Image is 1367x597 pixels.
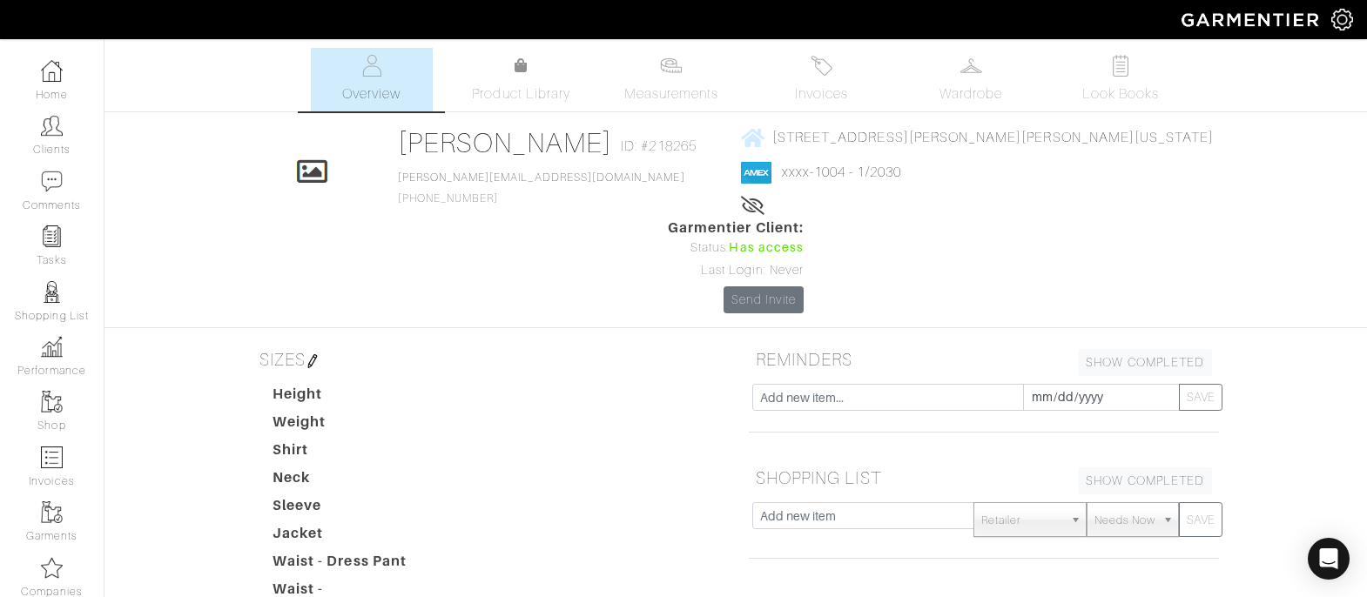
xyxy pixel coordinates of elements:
span: Wardrobe [939,84,1002,104]
img: garments-icon-b7da505a4dc4fd61783c78ac3ca0ef83fa9d6f193b1c9dc38574b1d14d53ca28.png [41,391,63,413]
a: [PERSON_NAME] [398,127,613,158]
img: american_express-1200034d2e149cdf2cc7894a33a747db654cf6f8355cb502592f1d228b2ac700.png [741,162,771,184]
span: Product Library [472,84,570,104]
dt: Jacket [259,523,458,551]
img: stylists-icon-eb353228a002819b7ec25b43dbf5f0378dd9e0616d9560372ff212230b889e62.png [41,281,63,303]
img: todo-9ac3debb85659649dc8f770b8b6100bb5dab4b48dedcbae339e5042a72dfd3cc.svg [1110,55,1132,77]
img: garments-icon-b7da505a4dc4fd61783c78ac3ca0ef83fa9d6f193b1c9dc38574b1d14d53ca28.png [41,501,63,523]
a: SHOW COMPLETED [1078,349,1212,376]
img: graph-8b7af3c665d003b59727f371ae50e7771705bf0c487971e6e97d053d13c5068d.png [41,336,63,358]
div: Open Intercom Messenger [1308,538,1350,580]
span: Invoices [795,84,848,104]
span: [STREET_ADDRESS][PERSON_NAME][PERSON_NAME][US_STATE] [772,130,1215,145]
img: comment-icon-a0a6a9ef722e966f86d9cbdc48e553b5cf19dbc54f86b18d962a5391bc8f6eb6.png [41,171,63,192]
span: Look Books [1082,84,1160,104]
a: Product Library [461,56,582,104]
a: Wardrobe [910,48,1032,111]
img: garmentier-logo-header-white-b43fb05a5012e4ada735d5af1a66efaba907eab6374d6393d1fbf88cb4ef424d.png [1173,4,1331,35]
h5: SIZES [253,342,723,377]
a: Overview [311,48,433,111]
a: SHOW COMPLETED [1078,467,1212,494]
img: orders-icon-0abe47150d42831381b5fb84f609e132dff9fe21cb692f30cb5eec754e2cba89.png [41,446,63,468]
dt: Waist - Dress Pant [259,551,458,579]
img: basicinfo-40fd8af6dae0f16599ec9e87c0ef1c0a1fdea2edbe929e3d69a839185d80c458.svg [360,55,382,77]
h5: REMINDERS [749,342,1219,377]
dt: Weight [259,412,458,439]
img: reminder-icon-8004d30b9f0a5d33ae49ab947aed9ed385cf756f9e5892f1edd6e32f2345188e.png [41,225,63,247]
dt: Sleeve [259,495,458,523]
input: Add new item [752,502,974,529]
img: pen-cf24a1663064a2ec1b9c1bd2387e9de7a2fa800b781884d57f21acf72779bad2.png [306,354,320,368]
span: Overview [342,84,401,104]
a: Invoices [760,48,882,111]
span: ID: #218265 [621,136,697,157]
h5: SHOPPING LIST [749,460,1219,495]
span: Retailer [981,503,1063,538]
img: companies-icon-14a0f246c7e91f24465de634b560f0151b0cc5c9ce11af5fac52e6d7d6371812.png [41,557,63,579]
img: wardrobe-487a4870c1b7c33e795ec22d11cfc2ed9d08956e64fb3008fe2437562e282088.svg [960,55,982,77]
dt: Height [259,384,458,412]
dt: Neck [259,467,458,495]
span: [PHONE_NUMBER] [398,171,685,205]
dt: Shirt [259,439,458,467]
img: orders-27d20c2124de7fd6de4e0e44c1d41de31381a507db9b33961299e4e07d508b8c.svg [811,55,832,77]
a: xxxx-1004 - 1/2030 [782,164,901,180]
img: gear-icon-white-bd11855cb880d31180b6d7d6211b90ccbf57a29d726f0c71d8c61bd08dd39cc2.png [1331,9,1353,30]
div: Status: [668,238,804,258]
button: SAVE [1179,384,1222,411]
button: SAVE [1179,502,1222,537]
img: clients-icon-6bae9207a08558b7cb47a8932f037763ab4055f8c8b6bfacd5dc20c3e0201464.png [41,115,63,137]
span: Needs Now [1094,503,1155,538]
img: measurements-466bbee1fd09ba9460f595b01e5d73f9e2bff037440d3c8f018324cb6cdf7a4a.svg [660,55,682,77]
a: [STREET_ADDRESS][PERSON_NAME][PERSON_NAME][US_STATE] [741,126,1215,148]
span: Measurements [624,84,719,104]
a: Look Books [1060,48,1182,111]
img: dashboard-icon-dbcd8f5a0b271acd01030246c82b418ddd0df26cd7fceb0bd07c9910d44c42f6.png [41,60,63,82]
span: Has access [729,238,804,258]
div: Last Login: Never [668,261,804,280]
span: Garmentier Client: [668,218,804,238]
a: [PERSON_NAME][EMAIL_ADDRESS][DOMAIN_NAME] [398,171,685,184]
a: Measurements [610,48,733,111]
a: Send Invite [724,286,804,313]
input: Add new item... [752,384,1024,411]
